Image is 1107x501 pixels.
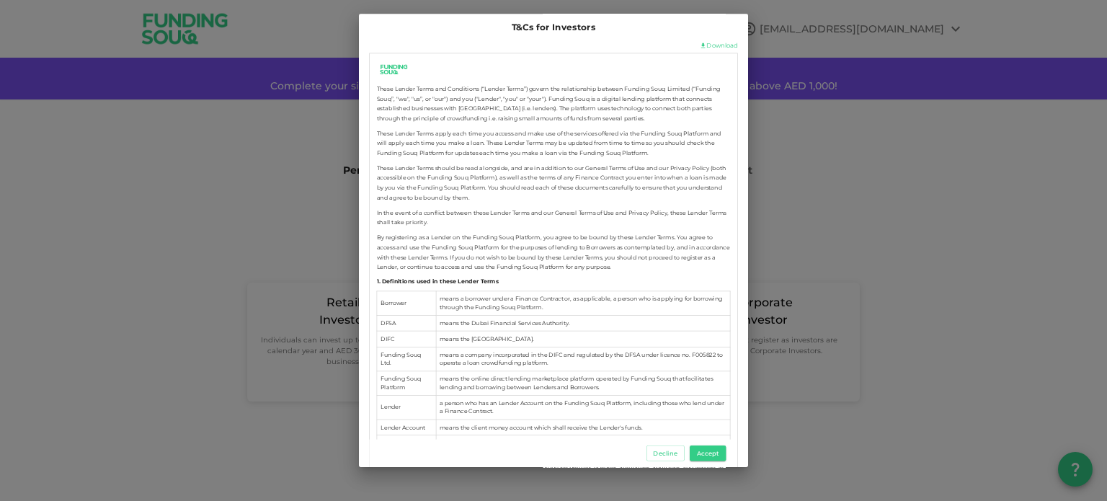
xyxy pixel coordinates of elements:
button: Decline [646,445,685,461]
span: T&Cs for Investors [512,21,596,35]
span: These Lender Terms apply each time you access and make use of the services offered via the Fundin... [377,128,731,158]
td: Lender [377,396,436,420]
a: logo [377,61,731,79]
td: a person who has an Lender Account on the Funding Souq Platform, including those who lend under a... [436,396,730,420]
td: means the [GEOGRAPHIC_DATA]. [436,331,730,347]
td: Borrower [377,291,436,316]
td: means a company incorporated in the DIFC and regulated by the DFSA under licence no. F005822 to o... [436,347,730,371]
span: These Lender Terms should be read alongside, and are in addition to our General Terms of Use and ... [377,164,731,203]
h6: 1. Definitions used in these Lender Terms [377,278,731,286]
span: By registering as a Lender on the Funding Souq Platform, you agree to be bound by these Lender Te... [377,233,731,272]
button: Accept [690,445,726,461]
span: In the event of a conflict between these Lender Terms and our General Terms of Use and Privacy Po... [377,208,731,227]
td: means the Dubai Financial Services Authority. [436,316,730,332]
td: Funding Souq Ltd. [377,347,436,371]
td: means the online direct lending marketplace platform operated by Funding Souq that facilitates le... [436,371,730,396]
td: means a borrower under a Finance Contract or, as applicable, a person who is applying for borrowi... [436,291,730,316]
td: DFSA [377,316,436,332]
td: Lender Account [377,420,436,435]
a: Download [706,42,737,50]
img: logo [377,61,412,79]
td: means the client money account which shall receive the Lender's funds. [436,420,730,435]
td: Funding Souq Platform [377,371,436,396]
td: means know-your-customer assessments undertaken by Funding Souq to confirm the identity of a Lend... [436,435,730,460]
td: KYC [377,435,436,460]
td: DIFC [377,331,436,347]
span: These Lender Terms and Conditions (“Lender Terms”) govern the relationship between Funding Souq L... [377,84,731,124]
